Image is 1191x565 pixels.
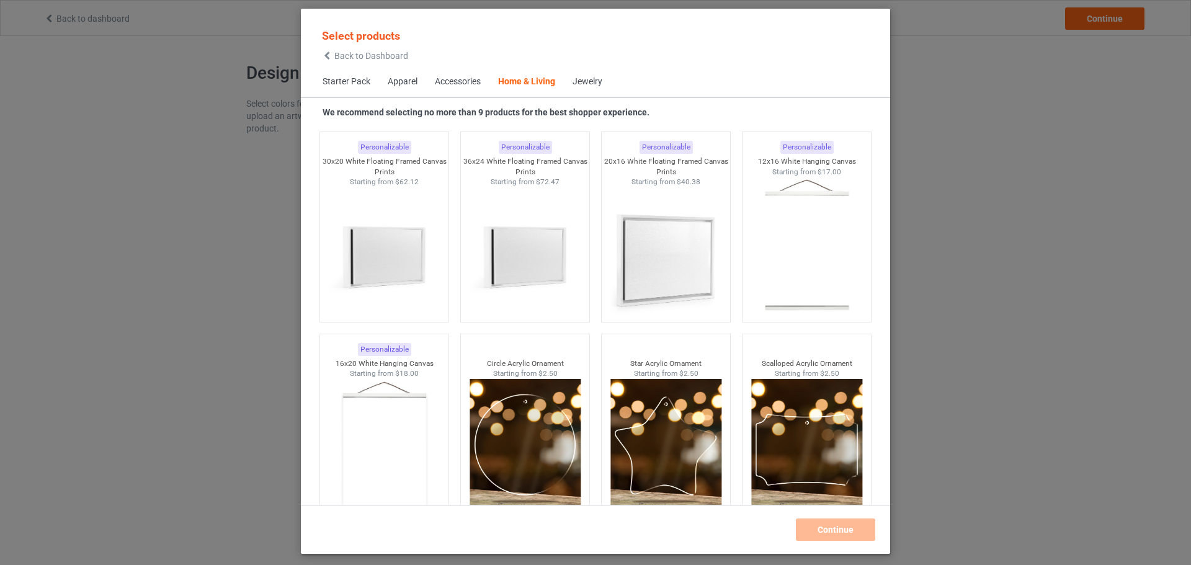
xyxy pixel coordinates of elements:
[395,369,419,378] span: $18.00
[573,76,602,88] div: Jewelry
[320,156,449,177] div: 30x20 White Floating Framed Canvas Prints
[435,76,481,88] div: Accessories
[323,107,649,117] strong: We recommend selecting no more than 9 products for the best shopper experience.
[640,141,693,154] div: Personalizable
[751,379,862,518] img: scalloped-thumbnail.png
[322,29,400,42] span: Select products
[461,156,590,177] div: 36x24 White Floating Framed Canvas Prints
[743,167,872,177] div: Starting from
[602,177,731,187] div: Starting from
[320,368,449,379] div: Starting from
[538,369,558,378] span: $2.50
[743,156,872,167] div: 12x16 White Hanging Canvas
[602,358,731,369] div: Star Acrylic Ornament
[743,358,872,369] div: Scalloped Acrylic Ornament
[610,187,721,326] img: regular.jpg
[780,141,834,154] div: Personalizable
[395,177,419,186] span: $62.12
[320,358,449,369] div: 16x20 White Hanging Canvas
[329,187,440,326] img: regular.jpg
[679,369,698,378] span: $2.50
[751,177,862,316] img: regular.jpg
[461,358,590,369] div: Circle Acrylic Ornament
[388,76,417,88] div: Apparel
[461,368,590,379] div: Starting from
[334,51,408,61] span: Back to Dashboard
[470,187,581,326] img: regular.jpg
[358,141,411,154] div: Personalizable
[677,177,700,186] span: $40.38
[329,379,440,518] img: regular.jpg
[358,343,411,356] div: Personalizable
[536,177,560,186] span: $72.47
[461,177,590,187] div: Starting from
[314,67,379,97] span: Starter Pack
[470,379,581,518] img: circle-thumbnail.png
[320,177,449,187] div: Starting from
[820,369,839,378] span: $2.50
[602,368,731,379] div: Starting from
[602,156,731,177] div: 20x16 White Floating Framed Canvas Prints
[498,76,555,88] div: Home & Living
[743,368,872,379] div: Starting from
[610,379,721,518] img: star-thumbnail.png
[818,167,841,176] span: $17.00
[499,141,552,154] div: Personalizable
